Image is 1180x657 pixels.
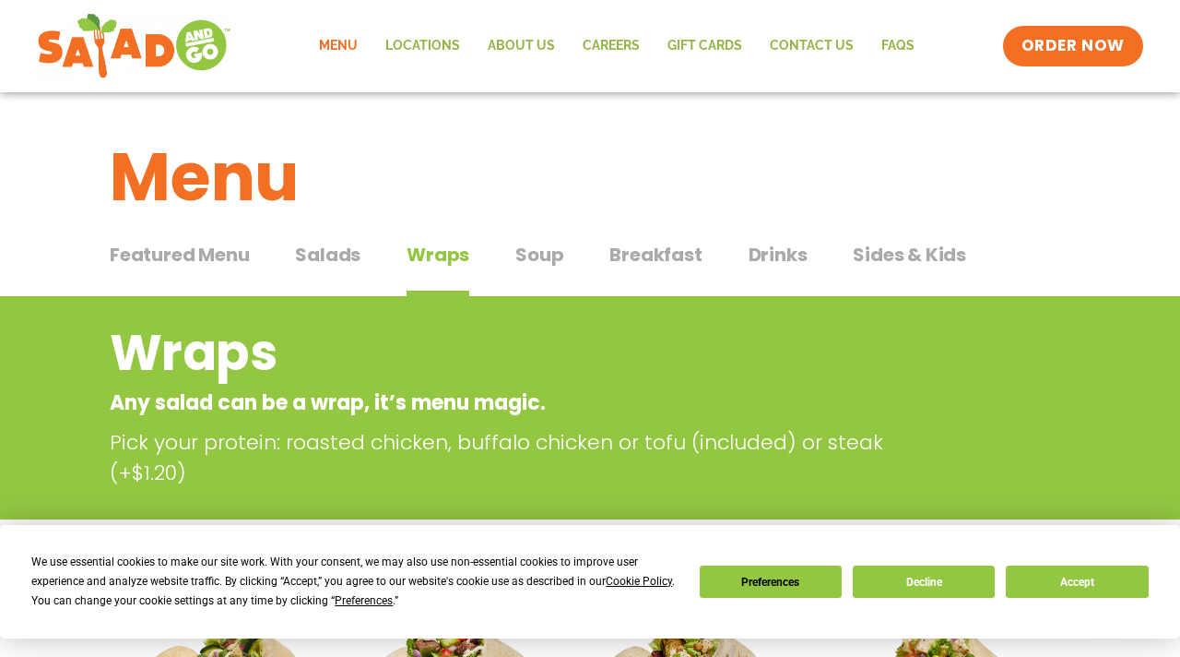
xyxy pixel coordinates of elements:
span: Sides & Kids [853,241,966,269]
a: FAQs [867,25,928,67]
span: Wraps [407,241,469,269]
a: Contact Us [756,25,867,67]
h1: Menu [110,127,1070,227]
span: Soup [515,241,563,269]
span: Drinks [749,241,808,269]
span: Breakfast [609,241,702,269]
div: We use essential cookies to make our site work. With your consent, we may also use non-essential ... [31,553,677,611]
h2: Wraps [110,316,922,390]
button: Preferences [700,566,842,598]
span: Cookie Policy [606,575,672,588]
div: Tabbed content [110,234,1070,297]
p: Pick your protein: roasted chicken, buffalo chicken or tofu (included) or steak (+$1.20) [110,427,930,488]
nav: Menu [305,25,928,67]
img: new-SAG-logo-768×292 [37,9,231,83]
span: ORDER NOW [1021,35,1125,57]
p: Any salad can be a wrap, it’s menu magic. [110,388,922,418]
a: About Us [474,25,569,67]
a: GIFT CARDS [654,25,756,67]
span: Featured Menu [110,241,249,269]
button: Decline [853,566,995,598]
button: Accept [1006,566,1148,598]
span: Preferences [335,594,393,607]
a: Menu [305,25,372,67]
a: Locations [372,25,474,67]
span: Salads [295,241,360,269]
a: Careers [569,25,654,67]
a: ORDER NOW [1003,26,1143,66]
